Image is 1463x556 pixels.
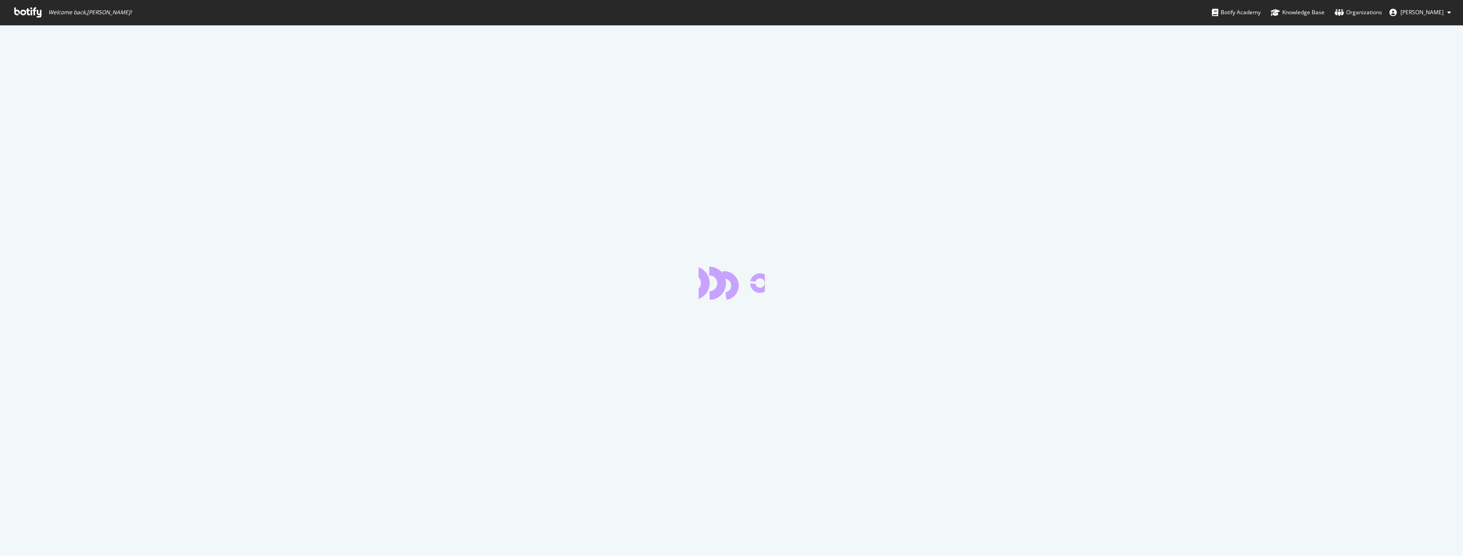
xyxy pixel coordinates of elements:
div: Botify Academy [1212,8,1261,17]
span: Bengu Eker [1400,8,1444,16]
button: [PERSON_NAME] [1382,5,1458,20]
div: animation [699,266,765,300]
div: Organizations [1335,8,1382,17]
div: Knowledge Base [1271,8,1325,17]
span: Welcome back, [PERSON_NAME] ! [48,9,132,16]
